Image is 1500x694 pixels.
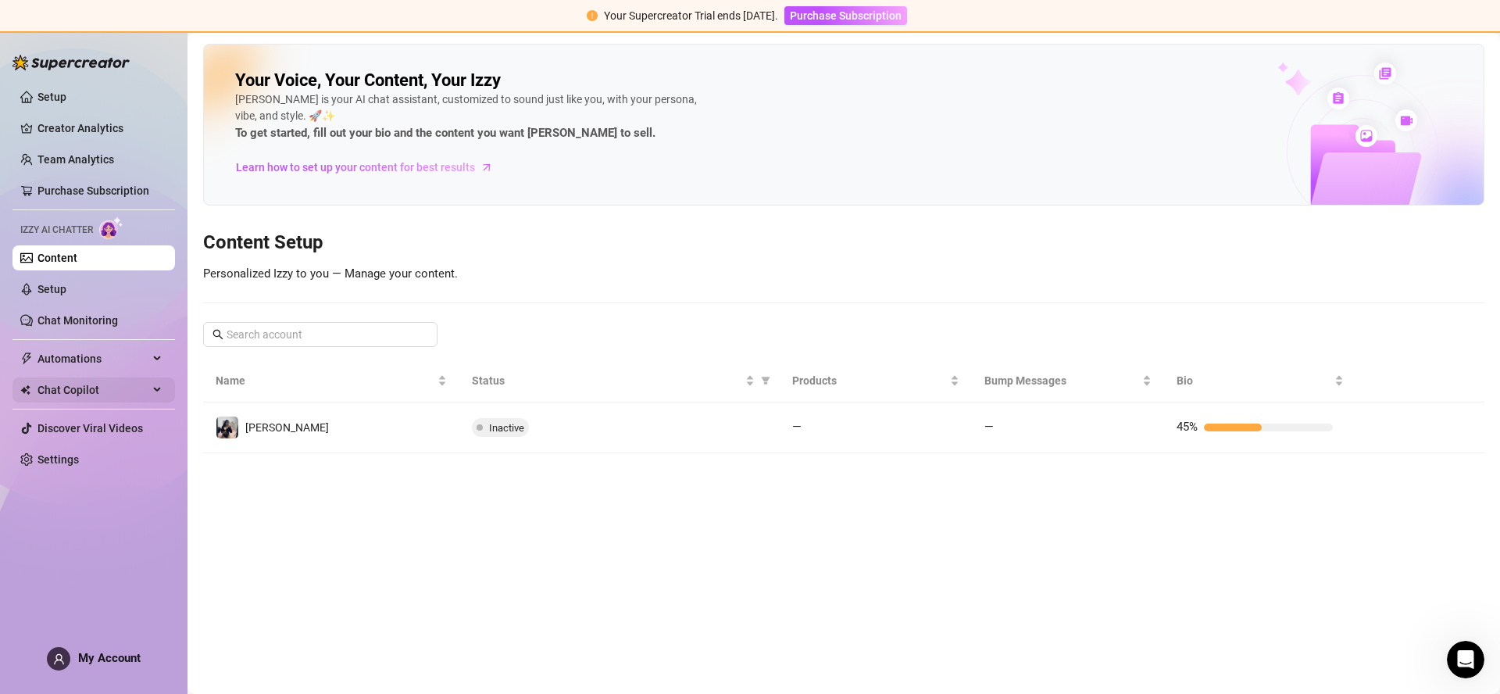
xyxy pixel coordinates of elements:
[587,10,598,21] span: exclamation-circle
[235,70,501,91] h2: Your Voice, Your Content, Your Izzy
[245,421,329,434] span: [PERSON_NAME]
[203,231,1484,256] h3: Content Setup
[37,252,77,264] a: Content
[37,184,149,197] a: Purchase Subscription
[792,420,802,434] span: —
[37,116,162,141] a: Creator Analytics
[1447,641,1484,678] iframe: Intercom live chat
[984,372,1139,389] span: Bump Messages
[235,91,704,143] div: [PERSON_NAME] is your AI chat assistant, customized to sound just like you, with your persona, vi...
[235,155,505,180] a: Learn how to set up your content for best results
[216,417,238,438] img: DARLENE
[203,360,459,402] th: Name
[37,346,148,371] span: Automations
[37,283,66,295] a: Setup
[784,9,907,22] a: Purchase Subscription
[236,159,475,176] span: Learn how to set up your content for best results
[12,55,130,70] img: logo-BBDzfeDw.svg
[235,126,655,140] strong: To get started, fill out your bio and the content you want [PERSON_NAME] to sell.
[758,369,773,392] span: filter
[790,9,902,22] span: Purchase Subscription
[37,314,118,327] a: Chat Monitoring
[227,326,416,343] input: Search account
[99,216,123,239] img: AI Chatter
[78,651,141,665] span: My Account
[489,422,524,434] span: Inactive
[459,360,780,402] th: Status
[780,360,972,402] th: Products
[216,372,434,389] span: Name
[972,360,1164,402] th: Bump Messages
[20,223,93,238] span: Izzy AI Chatter
[1177,420,1198,434] span: 45%
[203,267,458,281] span: Personalized Izzy to you — Manage your content.
[37,91,66,103] a: Setup
[604,9,778,22] span: Your Supercreator Trial ends [DATE].
[984,420,994,434] span: —
[479,159,495,175] span: arrow-right
[37,153,114,166] a: Team Analytics
[1177,372,1331,389] span: Bio
[37,377,148,402] span: Chat Copilot
[20,385,30,395] img: Chat Copilot
[1164,360,1356,402] th: Bio
[1241,45,1484,205] img: ai-chatter-content-library-cLFOSyPT.png
[20,352,33,365] span: thunderbolt
[784,6,907,25] button: Purchase Subscription
[761,376,770,385] span: filter
[212,329,223,340] span: search
[37,422,143,435] a: Discover Viral Videos
[792,372,947,389] span: Products
[53,653,65,665] span: user
[472,372,742,389] span: Status
[37,453,79,466] a: Settings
